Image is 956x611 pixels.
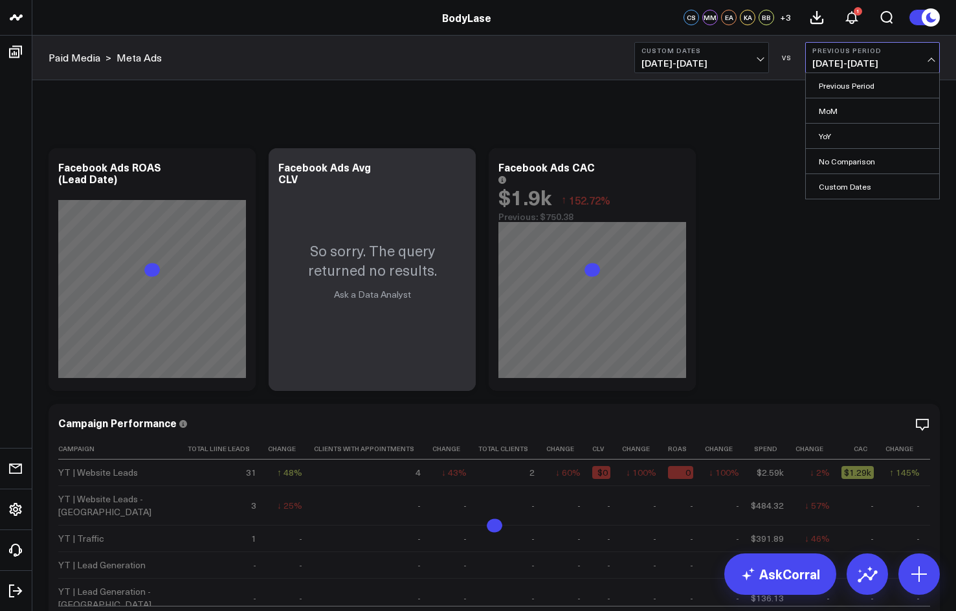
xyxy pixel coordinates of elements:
div: - [690,559,693,572]
b: Previous Period [812,47,933,54]
th: Change [268,438,314,460]
div: KA [740,10,755,25]
th: Total Liine Leads [188,438,268,460]
div: - [827,592,830,605]
div: $484.32 [751,499,784,512]
span: ↑ [561,192,566,208]
a: Ask a Data Analyst [334,288,411,300]
div: EA [721,10,737,25]
div: - [531,559,535,572]
div: 0 [668,466,693,479]
th: Change [885,438,931,460]
div: - [417,592,421,605]
button: Previous Period[DATE]-[DATE] [805,42,940,73]
div: - [607,499,610,512]
div: - [299,592,302,605]
div: BB [759,10,774,25]
a: Paid Media [49,50,100,65]
div: - [531,592,535,605]
span: + 3 [780,13,791,22]
div: - [607,532,610,545]
div: - [463,592,467,605]
div: $136.13 [751,592,784,605]
th: Change [622,438,668,460]
div: - [690,499,693,512]
button: +3 [777,10,793,25]
div: Previous: $750.38 [498,212,686,222]
div: - [917,532,920,545]
div: - [463,499,467,512]
div: - [577,532,581,545]
th: Change [705,438,751,460]
div: 2 [529,466,535,479]
div: - [736,592,739,605]
th: Clv [592,438,622,460]
a: AskCorral [724,553,836,595]
div: - [417,559,421,572]
div: - [917,499,920,512]
a: Meta Ads [117,50,162,65]
div: - [653,559,656,572]
div: ↓ 46% [805,532,830,545]
div: - [871,592,874,605]
div: YT | Lead Generation - [GEOGRAPHIC_DATA] [58,585,176,611]
span: [DATE] - [DATE] [812,58,933,69]
th: Spend [751,438,795,460]
div: - [417,532,421,545]
span: 152.72% [569,193,610,207]
button: Custom Dates[DATE]-[DATE] [634,42,769,73]
div: - [577,499,581,512]
div: > [49,50,111,65]
th: Cac [841,438,885,460]
div: - [690,532,693,545]
div: - [417,499,421,512]
div: 4 [416,466,421,479]
div: - [577,592,581,605]
div: $1.29k [841,466,874,479]
th: Roas [668,438,705,460]
th: Change [546,438,592,460]
div: ↓ 43% [441,466,467,479]
div: Facebook Ads CAC [498,160,595,174]
div: Campaign Performance [58,416,177,430]
div: MM [702,10,718,25]
th: Clients With Appointments [314,438,432,460]
div: 1 [854,7,862,16]
th: Change [432,438,478,460]
div: - [653,532,656,545]
a: MoM [806,98,939,123]
b: Custom Dates [641,47,762,54]
p: So sorry. The query returned no results. [282,241,463,280]
div: - [463,532,467,545]
div: VS [775,54,799,61]
div: YT | Lead Generation [58,559,146,572]
th: Change [795,438,841,460]
div: - [607,559,610,572]
span: [DATE] - [DATE] [641,58,762,69]
th: Campaign [58,438,188,460]
div: $0 [592,466,610,479]
div: Facebook Ads ROAS (Lead Date) [58,160,161,186]
div: 1 [251,532,256,545]
div: YT | Website Leads - [GEOGRAPHIC_DATA] [58,493,176,518]
div: - [299,559,302,572]
a: BodyLase [442,10,491,25]
div: ↓ 100% [626,466,656,479]
div: ↓ 60% [555,466,581,479]
a: YoY [806,124,939,148]
a: No Comparison [806,149,939,173]
div: YT | Website Leads [58,466,138,479]
div: - [917,592,920,605]
div: - [653,499,656,512]
div: ↓ 2% [810,466,830,479]
div: - [299,532,302,545]
div: - [607,592,610,605]
div: ↓ 100% [709,466,739,479]
div: 31 [246,466,256,479]
div: ↓ 25% [277,499,302,512]
div: - [653,592,656,605]
div: - [736,499,739,512]
div: - [531,532,535,545]
th: Total Clients [478,438,546,460]
div: $2.59k [757,466,784,479]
